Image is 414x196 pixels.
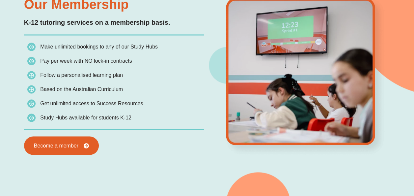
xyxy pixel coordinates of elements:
[24,17,204,28] p: K-12 tutoring services on a membership basis.
[27,43,36,51] img: icon-list.png
[24,136,99,155] a: Become a member
[27,85,36,93] img: icon-list.png
[40,44,158,49] span: Make unlimited bookings to any of our Study Hubs
[27,99,36,108] img: icon-list.png
[40,100,143,106] span: Get unlimited access to Success Resources
[40,86,123,92] span: Based on the Australian Curriculum
[40,58,132,63] span: Pay per week with NO lock-in contracts
[34,143,78,148] span: Become a member
[27,71,36,79] img: icon-list.png
[27,57,36,65] img: icon-list.png
[40,72,123,78] span: Follow a personalised learning plan
[40,114,131,120] span: Study Hubs available for students K-12
[27,114,36,122] img: icon-list.png
[304,121,414,196] iframe: Chat Widget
